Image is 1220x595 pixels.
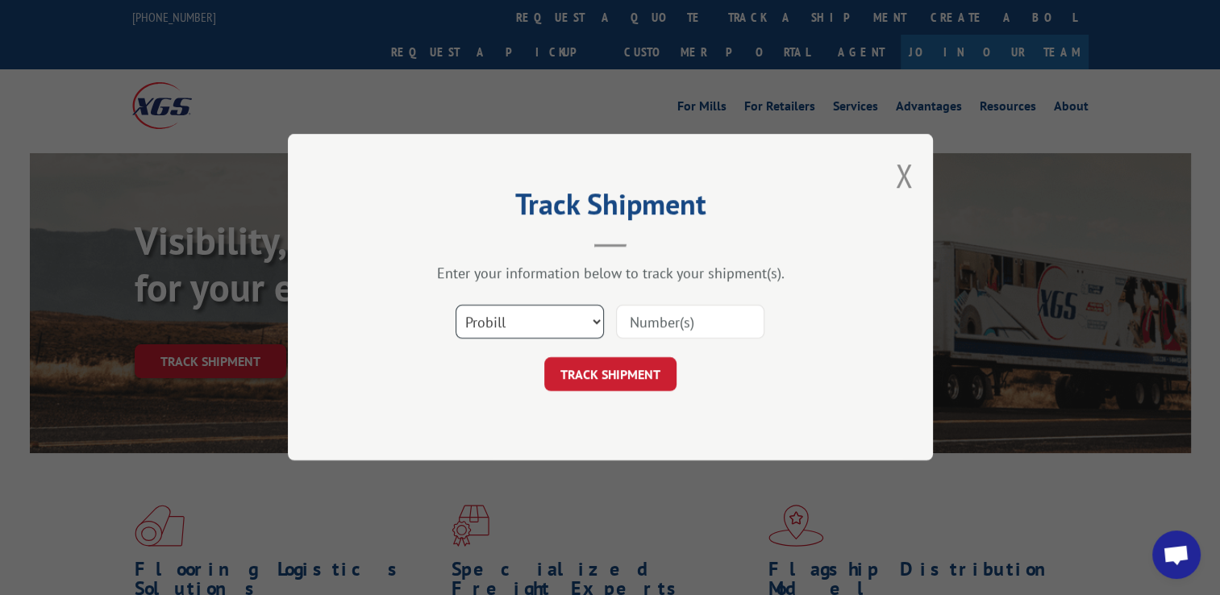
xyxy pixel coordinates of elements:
a: Open chat [1152,531,1201,579]
input: Number(s) [616,306,764,339]
div: Enter your information below to track your shipment(s). [368,264,852,283]
button: TRACK SHIPMENT [544,358,677,392]
h2: Track Shipment [368,193,852,223]
button: Close modal [895,154,913,197]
